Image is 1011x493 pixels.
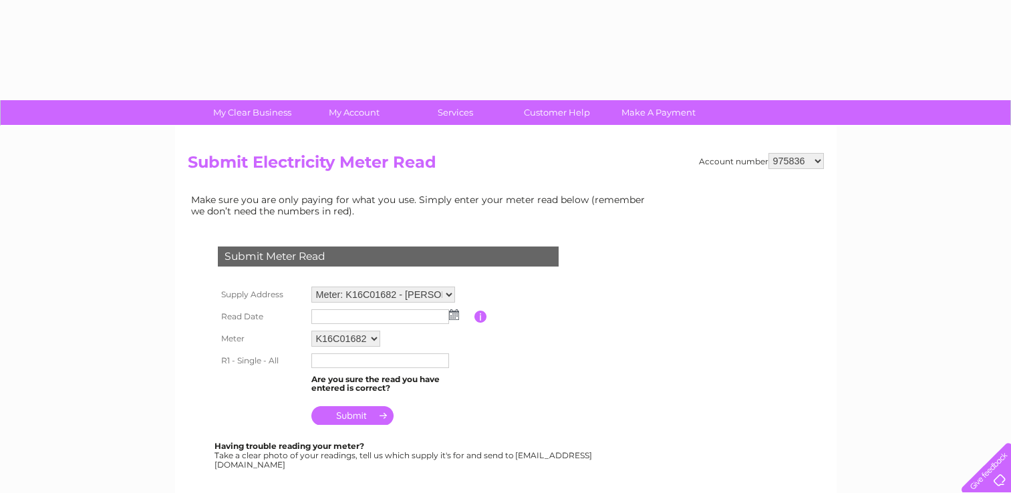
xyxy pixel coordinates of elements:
h2: Submit Electricity Meter Read [188,153,824,178]
a: My Clear Business [197,100,307,125]
a: Make A Payment [603,100,714,125]
div: Take a clear photo of your readings, tell us which supply it's for and send to [EMAIL_ADDRESS][DO... [214,442,594,469]
input: Information [474,311,487,323]
th: Meter [214,327,308,350]
b: Having trouble reading your meter? [214,441,364,451]
div: Submit Meter Read [218,246,559,267]
a: My Account [299,100,409,125]
input: Submit [311,406,394,425]
div: Account number [699,153,824,169]
a: Services [400,100,511,125]
td: Make sure you are only paying for what you use. Simply enter your meter read below (remember we d... [188,191,656,219]
a: Customer Help [502,100,612,125]
td: Are you sure the read you have entered is correct? [308,371,474,397]
th: Supply Address [214,283,308,306]
th: Read Date [214,306,308,327]
th: R1 - Single - All [214,350,308,371]
img: ... [449,309,459,320]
